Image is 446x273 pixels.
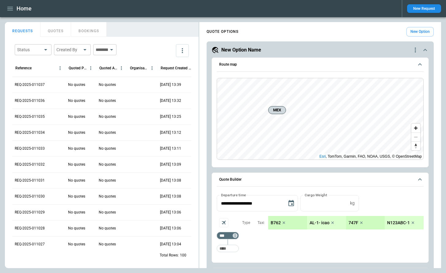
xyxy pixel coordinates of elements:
p: REQ-2025-011028 [15,226,45,231]
p: AL-1- icao [310,220,330,225]
button: BOOKINGS [71,22,107,37]
p: 19/08/2025 13:32 [160,98,181,103]
p: REQ-2025-011030 [15,194,45,199]
p: No quotes [68,226,85,231]
h1: Home [17,5,32,12]
canvas: Map [217,78,423,160]
p: 19/08/2025 13:12 [160,130,181,135]
p: 100 [180,253,186,258]
p: 19/08/2025 13:09 [160,162,181,167]
button: Quoted Aircraft column menu [117,64,125,72]
p: REQ-2025-011029 [15,210,45,215]
p: No quotes [68,242,85,247]
h6: Quote Builder [219,178,242,182]
button: Zoom in [411,124,420,133]
p: No quotes [99,130,116,135]
div: Quote Builder [217,195,424,255]
p: No quotes [99,210,116,215]
div: Too short [217,232,239,239]
p: REQ-2025-011027 [15,242,45,247]
p: No quotes [68,210,85,215]
p: No quotes [99,114,116,119]
p: No quotes [68,114,85,119]
p: No quotes [68,82,85,87]
p: No quotes [99,226,116,231]
div: Reference [15,66,32,70]
p: REQ-2025-011036 [15,98,45,103]
button: Organisation column menu [148,64,156,72]
p: 747F [349,220,358,225]
p: 19/08/2025 13:39 [160,82,181,87]
button: Reference column menu [56,64,64,72]
p: 19/08/2025 13:25 [160,114,181,119]
p: No quotes [68,98,85,103]
div: Request Created At (UTC) [161,66,192,70]
p: kg [350,201,355,206]
div: , TomTom, Garmin, FAO, NOAA, USGS, © OpenStreetMap [319,153,422,160]
p: REQ-2025-011037 [15,82,45,87]
button: Quoted Price column menu [87,64,95,72]
button: New Request [407,4,441,13]
button: QUOTES [40,22,71,37]
h6: Route map [219,63,237,67]
p: Total Rows: [160,253,179,258]
label: Cargo Weight [305,192,327,198]
p: REQ-2025-011035 [15,114,45,119]
p: 19/08/2025 13:06 [160,210,181,215]
button: Reset bearing to north [411,141,420,150]
div: quote-option-actions [412,46,419,54]
button: New Option [406,27,434,37]
h5: New Option Name [221,47,261,53]
div: scrollable content [268,216,424,229]
p: No quotes [68,162,85,167]
div: Route map [217,78,424,160]
p: B762 [271,220,281,225]
p: No quotes [68,130,85,135]
div: Too short [217,245,239,252]
button: New Option Namequote-option-actions [212,46,429,54]
p: REQ-2025-011033 [15,146,45,151]
p: No quotes [99,146,116,151]
p: 19/08/2025 13:04 [160,242,181,247]
a: Esri [319,154,326,159]
p: N123ABC-1 [387,220,410,225]
button: Quote Builder [217,173,424,187]
h4: QUOTE OPTIONS [207,30,238,33]
button: REQUESTS [5,22,40,37]
p: No quotes [99,242,116,247]
p: 19/08/2025 13:08 [160,194,181,199]
p: No quotes [68,146,85,151]
span: Aircraft selection [219,218,228,227]
p: No quotes [99,162,116,167]
div: Quoted Price [69,66,87,70]
button: more [176,44,189,57]
button: Zoom out [411,133,420,141]
span: MEX [271,107,283,113]
p: 19/08/2025 13:06 [160,226,181,231]
p: REQ-2025-011032 [15,162,45,167]
div: Quoted Aircraft [99,66,117,70]
p: No quotes [99,82,116,87]
p: No quotes [68,178,85,183]
p: No quotes [99,194,116,199]
p: No quotes [99,178,116,183]
p: No quotes [99,98,116,103]
label: Departure time [221,192,246,198]
button: Route map [217,58,424,72]
p: REQ-2025-011031 [15,178,45,183]
p: Type [242,220,250,225]
p: Taxi [257,220,264,225]
div: Organisation [130,66,148,70]
p: 19/08/2025 13:11 [160,146,181,151]
div: Created By [56,47,81,53]
p: No quotes [68,194,85,199]
p: 19/08/2025 13:08 [160,178,181,183]
p: REQ-2025-011034 [15,130,45,135]
button: Choose date, selected date is Aug 19, 2025 [285,197,297,210]
div: Status [17,47,42,53]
